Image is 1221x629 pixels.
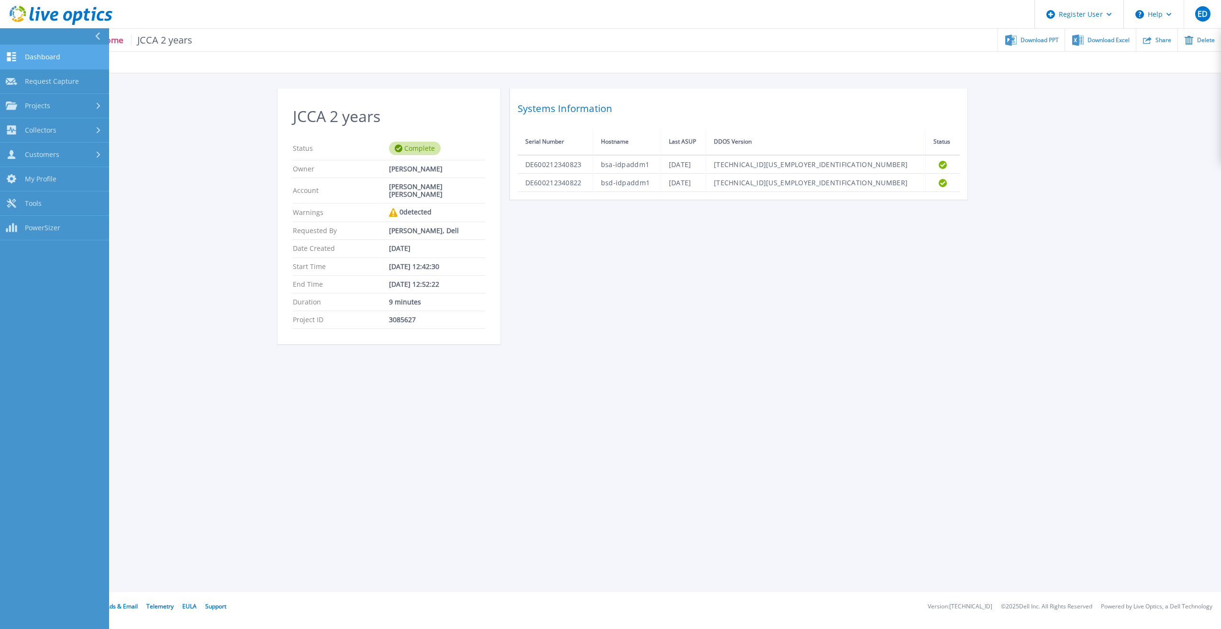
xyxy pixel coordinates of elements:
[661,129,706,155] th: Last ASUP
[389,227,485,235] div: [PERSON_NAME], Dell
[146,602,174,610] a: Telemetry
[389,263,485,270] div: [DATE] 12:42:30
[1198,10,1208,18] span: ED
[661,155,706,174] td: [DATE]
[293,165,389,173] p: Owner
[293,108,485,125] h2: JCCA 2 years
[106,602,138,610] a: Ads & Email
[205,602,226,610] a: Support
[1001,604,1092,610] li: © 2025 Dell Inc. All Rights Reserved
[389,298,485,306] div: 9 minutes
[389,165,485,173] div: [PERSON_NAME]
[926,129,960,155] th: Status
[293,281,389,288] p: End Time
[293,142,389,155] p: Status
[293,263,389,270] p: Start Time
[293,227,389,235] p: Requested By
[661,174,706,192] td: [DATE]
[1197,37,1215,43] span: Delete
[25,199,42,208] span: Tools
[389,142,441,155] div: Complete
[25,77,79,86] span: Request Capture
[25,175,56,183] span: My Profile
[25,150,59,159] span: Customers
[593,174,661,192] td: bsd-idpaddm1
[293,208,389,217] p: Warnings
[182,602,197,610] a: EULA
[25,224,60,232] span: PowerSizer
[389,208,485,217] div: 0 detected
[518,129,593,155] th: Serial Number
[25,101,50,110] span: Projects
[1155,37,1171,43] span: Share
[706,174,926,192] td: [TECHNICAL_ID][US_EMPLOYER_IDENTIFICATION_NUMBER]
[518,174,593,192] td: DE600212340822
[518,100,960,117] h2: Systems Information
[389,245,485,252] div: [DATE]
[593,155,661,174] td: bsa-idpaddm1
[25,126,56,135] span: Collectors
[1088,37,1130,43] span: Download Excel
[706,155,926,174] td: [TECHNICAL_ID][US_EMPLOYER_IDENTIFICATION_NUMBER]
[389,183,485,198] div: [PERSON_NAME] [PERSON_NAME]
[293,316,389,324] p: Project ID
[293,183,389,198] p: Account
[25,53,60,61] span: Dashboard
[46,34,193,45] p: PPDD Phone Home
[293,298,389,306] p: Duration
[389,316,485,324] div: 3085627
[1021,37,1059,43] span: Download PPT
[928,604,992,610] li: Version: [TECHNICAL_ID]
[293,245,389,252] p: Date Created
[593,129,661,155] th: Hostname
[131,34,193,45] span: JCCA 2 years
[1101,604,1212,610] li: Powered by Live Optics, a Dell Technology
[518,155,593,174] td: DE600212340823
[706,129,926,155] th: DDOS Version
[389,281,485,288] div: [DATE] 12:52:22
